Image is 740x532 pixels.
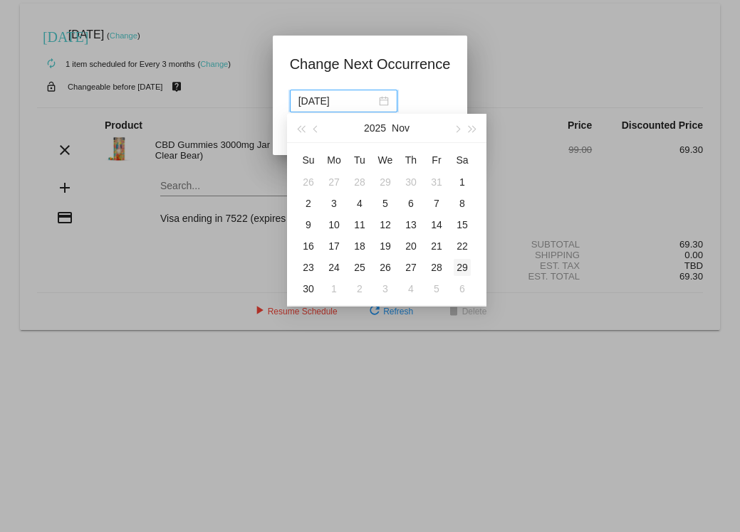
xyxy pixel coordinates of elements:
div: 2 [351,280,368,297]
td: 11/30/2025 [296,278,321,299]
div: 6 [454,280,471,297]
div: 9 [300,216,317,233]
div: 4 [351,195,368,212]
td: 12/1/2025 [321,278,347,299]
div: 27 [402,259,419,276]
div: 28 [428,259,445,276]
td: 11/10/2025 [321,214,347,235]
td: 12/5/2025 [424,278,449,299]
td: 10/31/2025 [424,171,449,193]
td: 11/4/2025 [347,193,372,214]
div: 1 [325,280,343,297]
td: 11/20/2025 [398,235,424,257]
div: 6 [402,195,419,212]
div: 26 [377,259,394,276]
div: 31 [428,174,445,191]
td: 11/15/2025 [449,214,475,235]
div: 28 [351,174,368,191]
button: Next year (Control + right) [465,114,481,142]
th: Tue [347,149,372,171]
td: 10/30/2025 [398,171,424,193]
td: 11/25/2025 [347,257,372,278]
td: 11/7/2025 [424,193,449,214]
div: 23 [300,259,317,276]
td: 11/11/2025 [347,214,372,235]
div: 29 [454,259,471,276]
div: 18 [351,238,368,255]
div: 11 [351,216,368,233]
th: Thu [398,149,424,171]
td: 11/26/2025 [372,257,398,278]
td: 11/2/2025 [296,193,321,214]
td: 11/6/2025 [398,193,424,214]
div: 22 [454,238,471,255]
th: Sat [449,149,475,171]
div: 3 [377,280,394,297]
td: 11/1/2025 [449,171,475,193]
td: 11/18/2025 [347,235,372,257]
div: 3 [325,195,343,212]
div: 12 [377,216,394,233]
td: 11/5/2025 [372,193,398,214]
td: 11/29/2025 [449,257,475,278]
div: 20 [402,238,419,255]
button: Previous month (PageUp) [308,114,324,142]
td: 11/21/2025 [424,235,449,257]
td: 11/12/2025 [372,214,398,235]
div: 25 [351,259,368,276]
button: Next month (PageDown) [449,114,464,142]
div: 8 [454,195,471,212]
div: 7 [428,195,445,212]
div: 30 [402,174,419,191]
td: 10/29/2025 [372,171,398,193]
td: 11/24/2025 [321,257,347,278]
div: 14 [428,216,445,233]
h1: Change Next Occurrence [290,53,451,75]
th: Sun [296,149,321,171]
div: 13 [402,216,419,233]
div: 19 [377,238,394,255]
div: 15 [454,216,471,233]
td: 11/23/2025 [296,257,321,278]
td: 11/19/2025 [372,235,398,257]
button: 2025 [364,114,386,142]
div: 10 [325,216,343,233]
div: 17 [325,238,343,255]
td: 12/2/2025 [347,278,372,299]
th: Fri [424,149,449,171]
div: 21 [428,238,445,255]
div: 5 [377,195,394,212]
td: 11/14/2025 [424,214,449,235]
th: Wed [372,149,398,171]
div: 2 [300,195,317,212]
td: 11/16/2025 [296,235,321,257]
td: 11/28/2025 [424,257,449,278]
td: 11/13/2025 [398,214,424,235]
div: 1 [454,174,471,191]
td: 11/8/2025 [449,193,475,214]
div: 5 [428,280,445,297]
div: 24 [325,259,343,276]
td: 11/17/2025 [321,235,347,257]
button: Nov [392,114,410,142]
div: 29 [377,174,394,191]
td: 10/27/2025 [321,171,347,193]
th: Mon [321,149,347,171]
input: Select date [298,93,376,109]
td: 12/3/2025 [372,278,398,299]
td: 11/27/2025 [398,257,424,278]
div: 26 [300,174,317,191]
td: 11/3/2025 [321,193,347,214]
div: 30 [300,280,317,297]
button: Last year (Control + left) [293,114,308,142]
td: 10/28/2025 [347,171,372,193]
td: 10/26/2025 [296,171,321,193]
td: 12/4/2025 [398,278,424,299]
div: 27 [325,174,343,191]
div: 16 [300,238,317,255]
td: 11/9/2025 [296,214,321,235]
td: 12/6/2025 [449,278,475,299]
div: 4 [402,280,419,297]
td: 11/22/2025 [449,235,475,257]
